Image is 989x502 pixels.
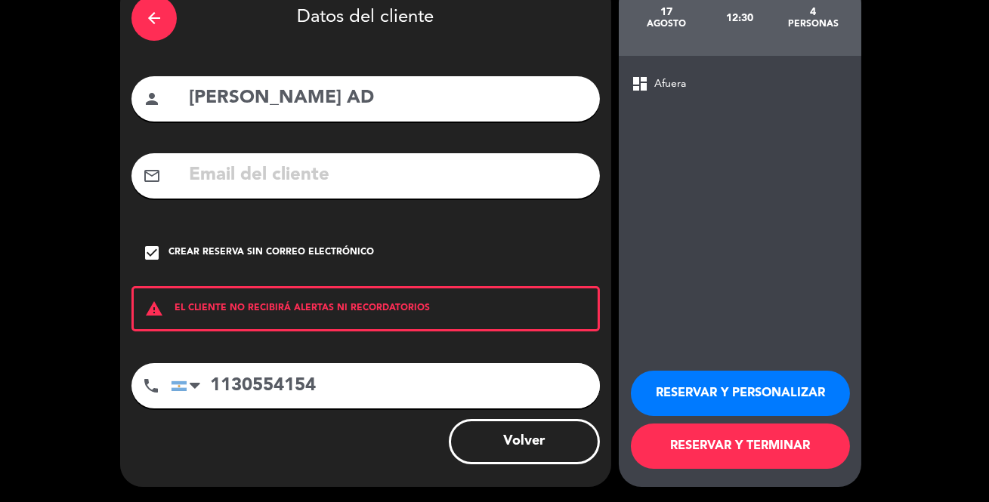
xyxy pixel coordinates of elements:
i: warning [134,300,175,318]
button: RESERVAR Y TERMINAR [631,423,850,469]
i: mail_outline [143,167,161,185]
div: EL CLIENTE NO RECIBIRÁ ALERTAS NI RECORDATORIOS [131,286,600,331]
button: RESERVAR Y PERSONALIZAR [631,371,850,416]
i: check_box [143,244,161,262]
span: Afuera [654,75,686,93]
div: 17 [630,6,703,18]
div: agosto [630,18,703,30]
div: Crear reserva sin correo electrónico [168,245,374,260]
i: person [143,90,161,108]
input: Nombre del cliente [187,83,589,114]
button: Volver [449,419,600,464]
span: dashboard [631,75,649,93]
div: personas [777,18,850,30]
div: Argentina: +54 [172,364,206,408]
i: arrow_back [145,9,163,27]
input: Email del cliente [187,160,589,191]
i: phone [142,377,160,395]
div: 4 [777,6,850,18]
input: Número de teléfono... [171,363,600,408]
